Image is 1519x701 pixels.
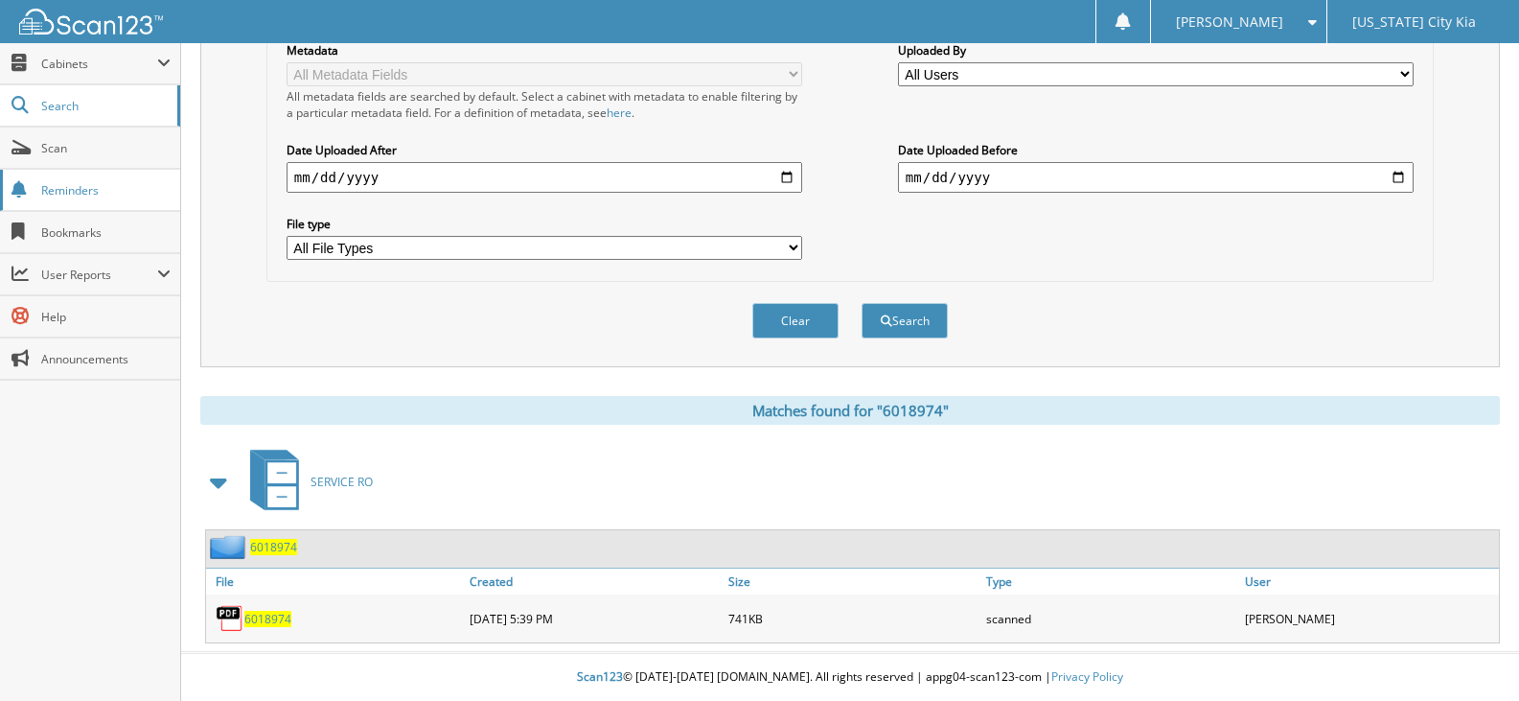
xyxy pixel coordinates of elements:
button: Search [862,303,948,339]
label: Uploaded By [898,42,1414,58]
a: Type [981,569,1240,595]
input: start [287,162,802,193]
a: Privacy Policy [1051,668,1123,685]
label: Metadata [287,42,802,58]
div: [PERSON_NAME] [1240,599,1499,638]
div: scanned [981,599,1240,638]
span: [PERSON_NAME] [1176,16,1283,28]
input: end [898,162,1414,193]
img: PDF.png [216,604,244,633]
a: User [1240,569,1499,595]
label: File type [287,216,802,232]
span: Search [41,98,168,114]
span: User Reports [41,267,157,283]
a: Size [724,569,982,595]
a: 6018974 [244,611,291,627]
span: [US_STATE] City Kia [1352,16,1476,28]
a: SERVICE RO [239,444,373,520]
span: Reminders [41,182,171,199]
div: Matches found for "6018974" [200,396,1500,425]
span: Bookmarks [41,224,171,241]
iframe: Chat Widget [1423,609,1519,701]
div: © [DATE]-[DATE] [DOMAIN_NAME]. All rights reserved | appg04-scan123-com | [181,654,1519,701]
label: Date Uploaded After [287,142,802,158]
div: 741KB [724,599,982,638]
button: Clear [752,303,839,339]
span: Scan [41,140,171,156]
span: Cabinets [41,56,157,72]
div: All metadata fields are searched by default. Select a cabinet with metadata to enable filtering b... [287,88,802,121]
span: Scan123 [577,668,623,685]
span: Announcements [41,351,171,367]
a: File [206,569,465,595]
img: scan123-logo-white.svg [19,9,163,35]
span: Help [41,309,171,325]
a: 6018974 [250,539,297,555]
img: folder2.png [210,535,250,559]
span: SERVICE RO [311,474,373,490]
a: Created [465,569,724,595]
div: [DATE] 5:39 PM [465,599,724,638]
label: Date Uploaded Before [898,142,1414,158]
a: here [607,105,632,121]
